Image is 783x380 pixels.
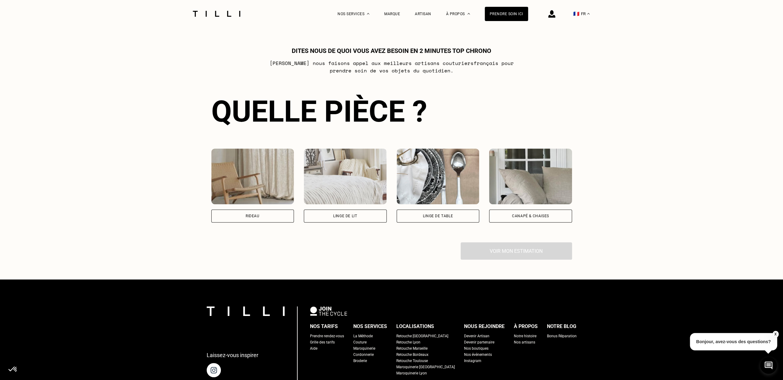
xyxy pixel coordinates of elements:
[548,10,555,18] img: icône connexion
[207,363,221,377] img: page instagram de Tilli une retoucherie à domicile
[512,214,549,218] div: Canapé & chaises
[396,352,428,358] a: Retouche Bordeaux
[310,339,335,345] a: Grille des tarifs
[464,322,505,331] div: Nous rejoindre
[353,345,375,352] a: Maroquinerie
[353,352,374,358] a: Cordonnerie
[423,214,453,218] div: Linge de table
[514,322,538,331] div: À propos
[464,352,492,358] a: Nos événements
[464,358,481,364] a: Instagram
[396,322,434,331] div: Localisations
[367,13,369,15] img: Menu déroulant
[573,11,579,17] span: 🇫🇷
[310,345,317,352] a: Aide
[690,333,777,350] p: Bonjour, avez-vous des questions?
[310,333,344,339] a: Prendre rendez-vous
[246,214,260,218] div: Rideau
[415,12,431,16] a: Artisan
[353,358,367,364] a: Broderie
[587,13,590,15] img: menu déroulant
[464,339,494,345] a: Devenir partenaire
[353,333,373,339] a: La Méthode
[396,333,448,339] a: Retouche [GEOGRAPHIC_DATA]
[464,345,488,352] a: Nos boutiques
[396,370,427,376] a: Maroquinerie Lyon
[547,333,577,339] a: Bonus Réparation
[464,333,489,339] a: Devenir Artisan
[384,12,400,16] a: Marque
[772,331,778,338] button: X
[207,306,285,316] img: logo Tilli
[292,47,491,54] h1: Dites nous de quoi vous avez besoin en 2 minutes top chrono
[396,364,455,370] a: Maroquinerie [GEOGRAPHIC_DATA]
[485,7,528,21] a: Prendre soin ici
[489,149,572,204] img: Tilli retouche votre Canapé & chaises
[304,149,387,204] img: Tilli retouche votre Linge de lit
[191,11,243,17] img: Logo du service de couturière Tilli
[397,149,480,204] img: Tilli retouche votre Linge de table
[333,214,357,218] div: Linge de lit
[310,306,347,316] img: logo Join The Cycle
[353,322,387,331] div: Nos services
[467,13,470,15] img: Menu déroulant à propos
[310,322,338,331] div: Nos tarifs
[211,94,572,129] div: Quelle pièce ?
[211,149,294,204] img: Tilli retouche votre Rideau
[547,322,576,331] div: Notre blog
[207,352,258,358] p: Laissez-vous inspirer
[514,333,536,339] a: Notre histoire
[396,339,420,345] a: Retouche Lyon
[353,339,367,345] a: Couture
[269,59,514,74] p: [PERSON_NAME] nous faisons appel aux meilleurs artisans couturiers français pour prendre soin de ...
[396,345,428,352] a: Retouche Marseille
[514,339,535,345] a: Nos artisans
[396,358,428,364] a: Retouche Toulouse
